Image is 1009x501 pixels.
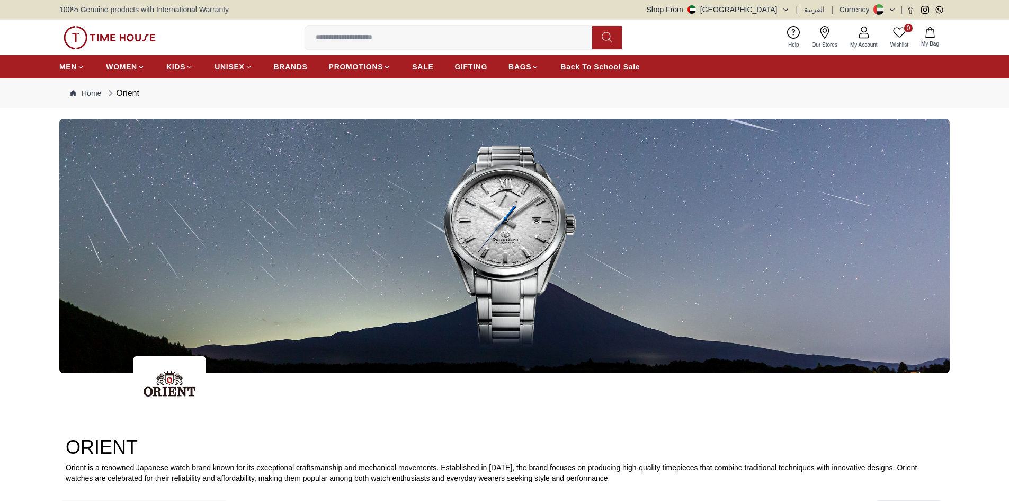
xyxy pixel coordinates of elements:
a: Home [70,88,101,99]
a: 0Wishlist [884,24,915,51]
a: MEN [59,57,85,76]
a: BRANDS [274,57,308,76]
span: Help [784,41,803,49]
a: BAGS [508,57,539,76]
a: SALE [412,57,433,76]
nav: Breadcrumb [59,78,950,108]
a: PROMOTIONS [329,57,391,76]
span: SALE [412,61,433,72]
img: United Arab Emirates [687,5,696,14]
div: Currency [840,4,874,15]
button: العربية [804,4,825,15]
a: Whatsapp [935,6,943,14]
h2: ORIENT [66,437,943,458]
button: My Bag [915,25,945,50]
span: | [900,4,903,15]
span: Our Stores [808,41,842,49]
a: WOMEN [106,57,145,76]
p: Orient is a renowned Japanese watch brand known for its exceptional craftsmanship and mechanical ... [66,462,943,484]
span: 100% Genuine products with International Warranty [59,4,229,15]
a: KIDS [166,57,193,76]
span: My Bag [917,40,943,48]
a: UNISEX [215,57,252,76]
span: WOMEN [106,61,137,72]
span: UNISEX [215,61,244,72]
span: BRANDS [274,61,308,72]
a: Facebook [907,6,915,14]
span: GIFTING [454,61,487,72]
a: Help [782,24,806,51]
span: Wishlist [886,41,913,49]
span: Back To School Sale [560,61,640,72]
a: Instagram [921,6,929,14]
a: Back To School Sale [560,57,640,76]
a: Our Stores [806,24,844,51]
div: Orient [105,87,139,100]
img: ... [59,119,950,373]
span: PROMOTIONS [329,61,383,72]
img: ... [133,356,206,412]
button: Shop From[GEOGRAPHIC_DATA] [647,4,790,15]
span: BAGS [508,61,531,72]
span: | [796,4,798,15]
a: GIFTING [454,57,487,76]
img: ... [64,26,156,49]
span: KIDS [166,61,185,72]
span: My Account [846,41,882,49]
span: | [831,4,833,15]
span: MEN [59,61,77,72]
span: 0 [904,24,913,32]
